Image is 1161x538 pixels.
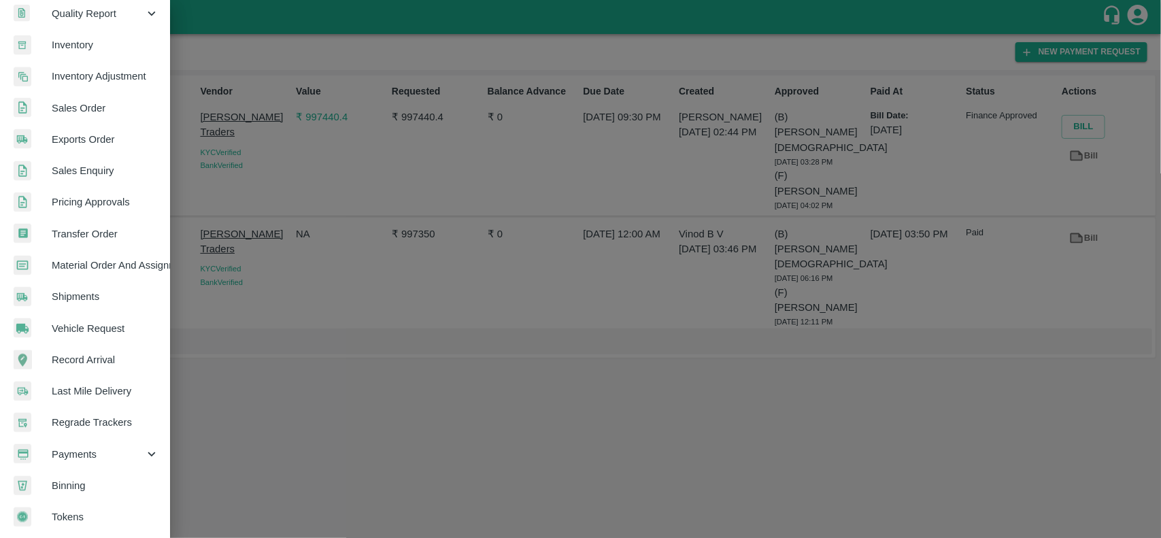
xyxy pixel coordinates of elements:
span: Sales Order [52,101,159,116]
img: inventory [14,67,31,86]
span: Regrade Trackers [52,415,159,430]
span: Shipments [52,289,159,304]
span: Inventory [52,37,159,52]
span: Record Arrival [52,352,159,367]
img: tokens [14,507,31,527]
img: sales [14,192,31,212]
span: Inventory Adjustment [52,69,159,84]
span: Sales Enquiry [52,163,159,178]
img: sales [14,161,31,181]
img: centralMaterial [14,256,31,275]
img: shipments [14,287,31,307]
span: Tokens [52,509,159,524]
span: Material Order And Assignment [52,258,159,273]
span: Payments [52,447,144,462]
span: Vehicle Request [52,321,159,336]
span: Transfer Order [52,226,159,241]
img: vehicle [14,318,31,338]
img: recordArrival [14,350,32,369]
img: sales [14,98,31,118]
img: whTracker [14,413,31,433]
img: whInventory [14,35,31,55]
img: whTransfer [14,224,31,243]
span: Binning [52,478,159,493]
span: Last Mile Delivery [52,384,159,399]
img: shipments [14,129,31,149]
span: Quality Report [52,6,144,21]
span: Exports Order [52,132,159,147]
img: payment [14,444,31,464]
img: bin [14,476,31,495]
span: Pricing Approvals [52,195,159,209]
img: qualityReport [14,5,30,22]
img: delivery [14,382,31,401]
